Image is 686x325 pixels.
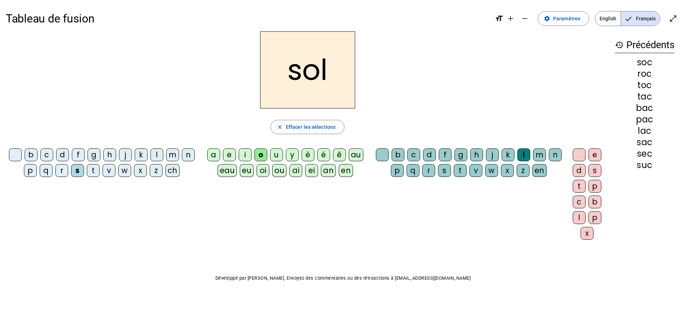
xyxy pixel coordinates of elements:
div: k [502,148,514,161]
div: n [182,148,195,161]
div: roc [615,70,675,78]
div: sac [615,138,675,147]
div: an [321,164,336,177]
div: s [438,164,451,177]
div: q [40,164,53,177]
div: v [469,164,482,177]
div: x [501,164,514,177]
div: d [56,148,69,161]
mat-icon: close [277,124,283,130]
button: Effacer les sélections [270,120,344,134]
div: l [150,148,163,161]
div: x [134,164,147,177]
div: a [207,148,220,161]
div: s [71,164,84,177]
button: Diminuer la taille de la police [518,11,532,26]
div: w [118,164,131,177]
div: u [270,148,283,161]
div: o [254,148,267,161]
div: suc [615,161,675,169]
div: oi [257,164,269,177]
mat-icon: settings [544,15,550,22]
div: x [581,227,593,240]
mat-icon: open_in_full [669,14,677,23]
div: é [317,148,330,161]
div: soc [615,58,675,67]
div: w [485,164,498,177]
mat-icon: format_size [495,14,503,23]
div: h [470,148,483,161]
div: j [119,148,132,161]
div: lac [615,127,675,135]
span: Paramètres [553,14,580,23]
div: eau [218,164,237,177]
div: ch [165,164,180,177]
h2: sol [260,31,355,108]
div: e [588,148,601,161]
div: ei [305,164,318,177]
div: pac [615,115,675,124]
div: i [239,148,252,161]
div: l [517,148,530,161]
h1: Tableau de fusion [6,7,489,30]
div: è [302,148,314,161]
div: f [439,148,452,161]
span: Français [621,11,660,26]
p: Développé par [PERSON_NAME]. Envoyez des commentaires ou des rétroactions à [EMAIL_ADDRESS][DOMAI... [6,274,680,283]
div: toc [615,81,675,90]
h3: Précédents [615,37,675,53]
div: p [391,164,404,177]
div: sec [615,149,675,158]
div: v [103,164,115,177]
div: c [573,195,586,208]
div: en [339,164,353,177]
div: r [55,164,68,177]
button: Paramètres [538,11,589,26]
mat-icon: history [615,41,623,49]
div: tac [615,92,675,101]
div: z [517,164,530,177]
div: p [24,164,37,177]
div: l [573,211,586,224]
div: ê [333,148,346,161]
div: ai [289,164,302,177]
span: English [595,11,621,26]
div: g [454,148,467,161]
mat-icon: remove [521,14,529,23]
div: au [349,148,363,161]
div: b [25,148,38,161]
div: d [573,164,586,177]
div: p [588,180,601,193]
div: t [454,164,467,177]
div: m [166,148,179,161]
div: c [40,148,53,161]
div: e [223,148,236,161]
div: p [588,211,601,224]
div: eu [240,164,254,177]
div: r [422,164,435,177]
div: b [392,148,404,161]
button: Augmenter la taille de la police [503,11,518,26]
div: h [103,148,116,161]
div: t [573,180,586,193]
div: z [150,164,163,177]
div: ou [272,164,287,177]
div: s [588,164,601,177]
div: q [407,164,419,177]
button: Entrer en plein écran [666,11,680,26]
mat-icon: add [506,14,515,23]
div: j [486,148,499,161]
mat-button-toggle-group: Language selection [595,11,660,26]
div: t [87,164,100,177]
div: n [549,148,562,161]
div: f [72,148,85,161]
div: g [88,148,100,161]
div: b [588,195,601,208]
div: d [423,148,436,161]
div: k [135,148,148,161]
div: c [407,148,420,161]
div: y [286,148,299,161]
div: bac [615,104,675,112]
div: en [532,164,547,177]
span: Effacer les sélections [286,123,335,131]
